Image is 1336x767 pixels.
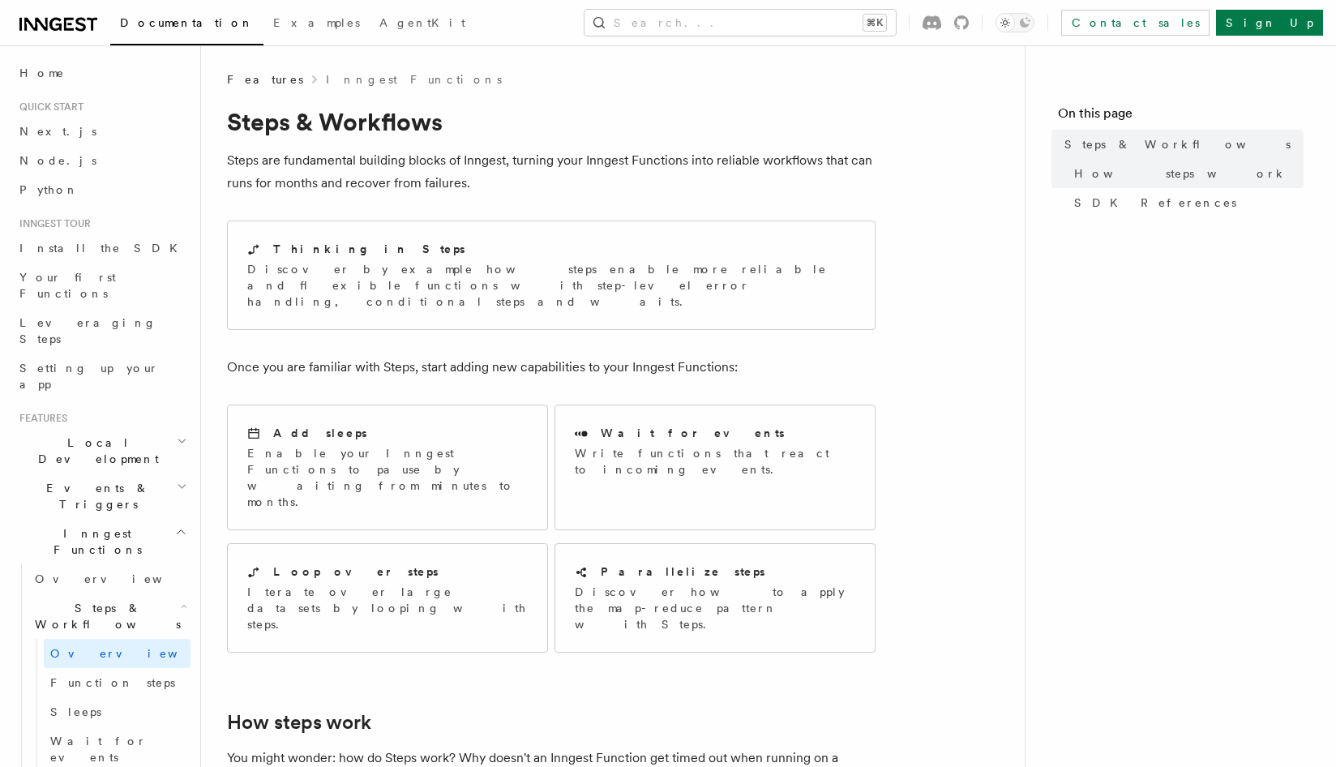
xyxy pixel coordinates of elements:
p: Iterate over large datasets by looping with steps. [247,584,528,632]
span: Node.js [19,154,96,167]
a: Steps & Workflows [1058,130,1304,159]
a: Install the SDK [13,234,191,263]
span: Leveraging Steps [19,316,156,345]
span: Quick start [13,101,83,114]
span: Examples [273,16,360,29]
button: Inngest Functions [13,519,191,564]
span: Events & Triggers [13,480,177,512]
a: Node.js [13,146,191,175]
span: Sleeps [50,705,101,718]
h2: Wait for events [601,425,785,441]
button: Steps & Workflows [28,593,191,639]
a: Overview [28,564,191,593]
span: AgentKit [379,16,465,29]
h2: Thinking in Steps [273,241,465,257]
a: Overview [44,639,191,668]
a: Inngest Functions [326,71,502,88]
a: Sleeps [44,697,191,726]
span: Inngest tour [13,217,91,230]
a: How steps work [1068,159,1304,188]
a: AgentKit [370,5,475,44]
a: Next.js [13,117,191,146]
h2: Add sleeps [273,425,367,441]
span: SDK References [1074,195,1236,211]
p: Write functions that react to incoming events. [575,445,855,478]
a: Examples [263,5,370,44]
p: Discover by example how steps enable more reliable and flexible functions with step-level error h... [247,261,855,310]
p: Steps are fundamental building blocks of Inngest, turning your Inngest Functions into reliable wo... [227,149,876,195]
span: Install the SDK [19,242,187,255]
button: Toggle dark mode [996,13,1034,32]
a: Leveraging Steps [13,308,191,354]
a: Your first Functions [13,263,191,308]
span: Steps & Workflows [1064,136,1291,152]
a: Sign Up [1216,10,1323,36]
span: Overview [50,647,217,660]
span: Next.js [19,125,96,138]
a: Python [13,175,191,204]
p: Once you are familiar with Steps, start adding new capabilities to your Inngest Functions: [227,356,876,379]
span: Features [13,412,67,425]
a: Add sleepsEnable your Inngest Functions to pause by waiting from minutes to months. [227,405,548,530]
h2: Loop over steps [273,563,439,580]
a: How steps work [227,711,371,734]
span: Documentation [120,16,254,29]
span: Overview [35,572,202,585]
span: Home [19,65,65,81]
button: Events & Triggers [13,473,191,519]
a: SDK References [1068,188,1304,217]
a: Wait for eventsWrite functions that react to incoming events. [555,405,876,530]
a: Loop over stepsIterate over large datasets by looping with steps. [227,543,548,653]
button: Search...⌘K [584,10,896,36]
span: Wait for events [50,735,147,764]
a: Home [13,58,191,88]
span: Setting up your app [19,362,159,391]
a: Function steps [44,668,191,697]
h1: Steps & Workflows [227,107,876,136]
span: Python [19,183,79,196]
a: Setting up your app [13,354,191,399]
a: Thinking in StepsDiscover by example how steps enable more reliable and flexible functions with s... [227,221,876,330]
span: Steps & Workflows [28,600,181,632]
span: Features [227,71,303,88]
h2: Parallelize steps [601,563,765,580]
a: Documentation [110,5,263,45]
a: Parallelize stepsDiscover how to apply the map-reduce pattern with Steps. [555,543,876,653]
span: Your first Functions [19,271,116,300]
h4: On this page [1058,104,1304,130]
button: Local Development [13,428,191,473]
a: Contact sales [1061,10,1210,36]
span: Function steps [50,676,175,689]
span: How steps work [1074,165,1287,182]
kbd: ⌘K [863,15,886,31]
span: Local Development [13,435,177,467]
span: Inngest Functions [13,525,175,558]
p: Discover how to apply the map-reduce pattern with Steps. [575,584,855,632]
p: Enable your Inngest Functions to pause by waiting from minutes to months. [247,445,528,510]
